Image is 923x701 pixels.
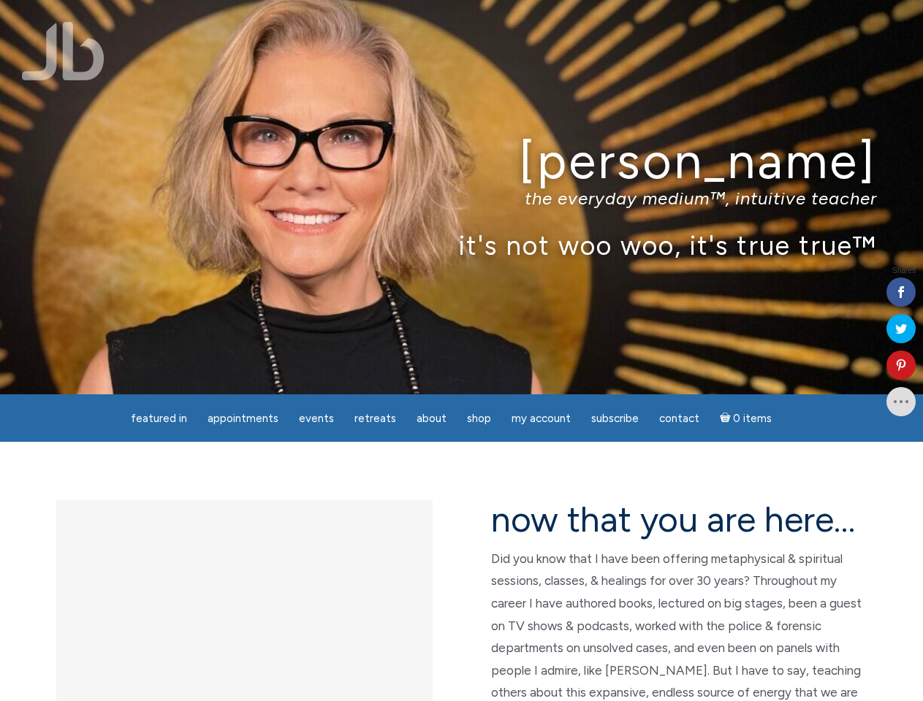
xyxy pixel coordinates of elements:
span: featured in [131,412,187,425]
span: Shop [467,412,491,425]
p: it's not woo woo, it's true true™ [46,229,877,261]
img: Jamie Butler. The Everyday Medium [22,22,105,80]
span: Events [299,412,334,425]
span: Retreats [354,412,396,425]
span: 0 items [733,413,772,424]
span: My Account [512,412,571,425]
a: About [408,405,455,433]
span: Shares [892,267,916,275]
a: Contact [650,405,708,433]
a: Cart0 items [711,403,781,433]
h2: now that you are here… [491,500,867,539]
span: Contact [659,412,699,425]
i: Cart [720,412,734,425]
a: Events [290,405,343,433]
a: Shop [458,405,500,433]
a: Appointments [199,405,287,433]
h1: [PERSON_NAME] [46,134,877,188]
a: Subscribe [582,405,647,433]
span: About [417,412,447,425]
a: My Account [503,405,580,433]
p: the everyday medium™, intuitive teacher [46,188,877,209]
span: Appointments [208,412,278,425]
a: featured in [122,405,196,433]
span: Subscribe [591,412,639,425]
a: Retreats [346,405,405,433]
